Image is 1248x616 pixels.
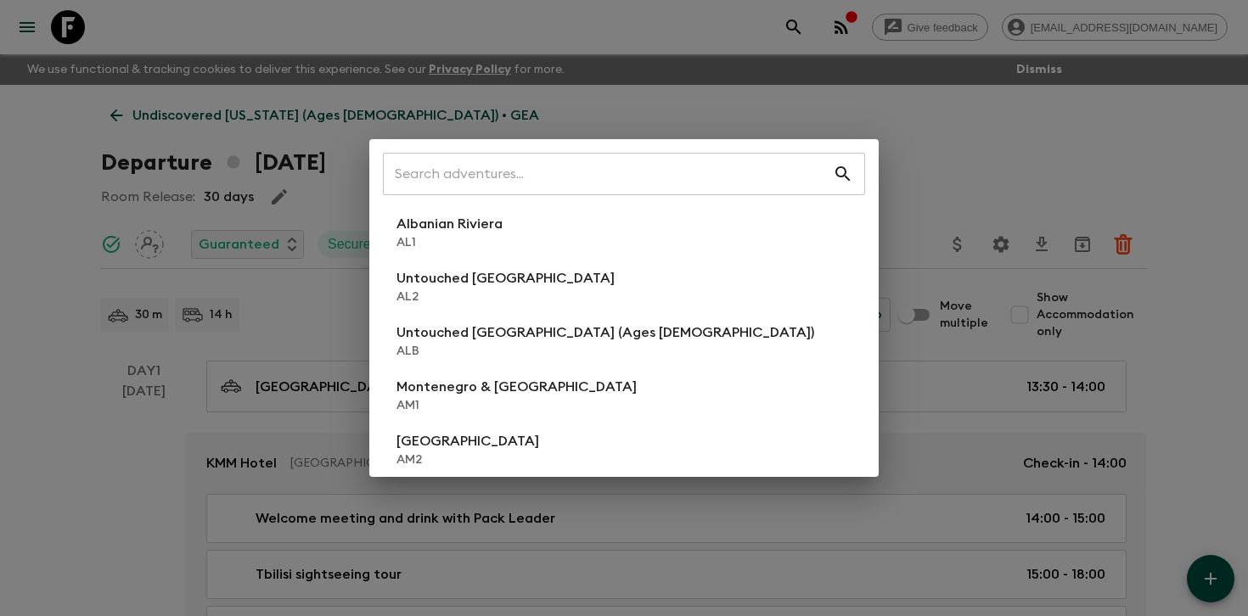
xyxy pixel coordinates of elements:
[396,322,814,343] p: Untouched [GEOGRAPHIC_DATA] (Ages [DEMOGRAPHIC_DATA])
[396,377,637,397] p: Montenegro & [GEOGRAPHIC_DATA]
[396,268,615,288] p: Untouched [GEOGRAPHIC_DATA]
[383,150,833,198] input: Search adventures...
[396,397,637,414] p: AM1
[396,431,539,451] p: [GEOGRAPHIC_DATA]
[396,288,615,305] p: AL2
[396,214,503,234] p: Albanian Riviera
[396,343,814,360] p: ALB
[396,234,503,251] p: AL1
[396,451,539,468] p: AM2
